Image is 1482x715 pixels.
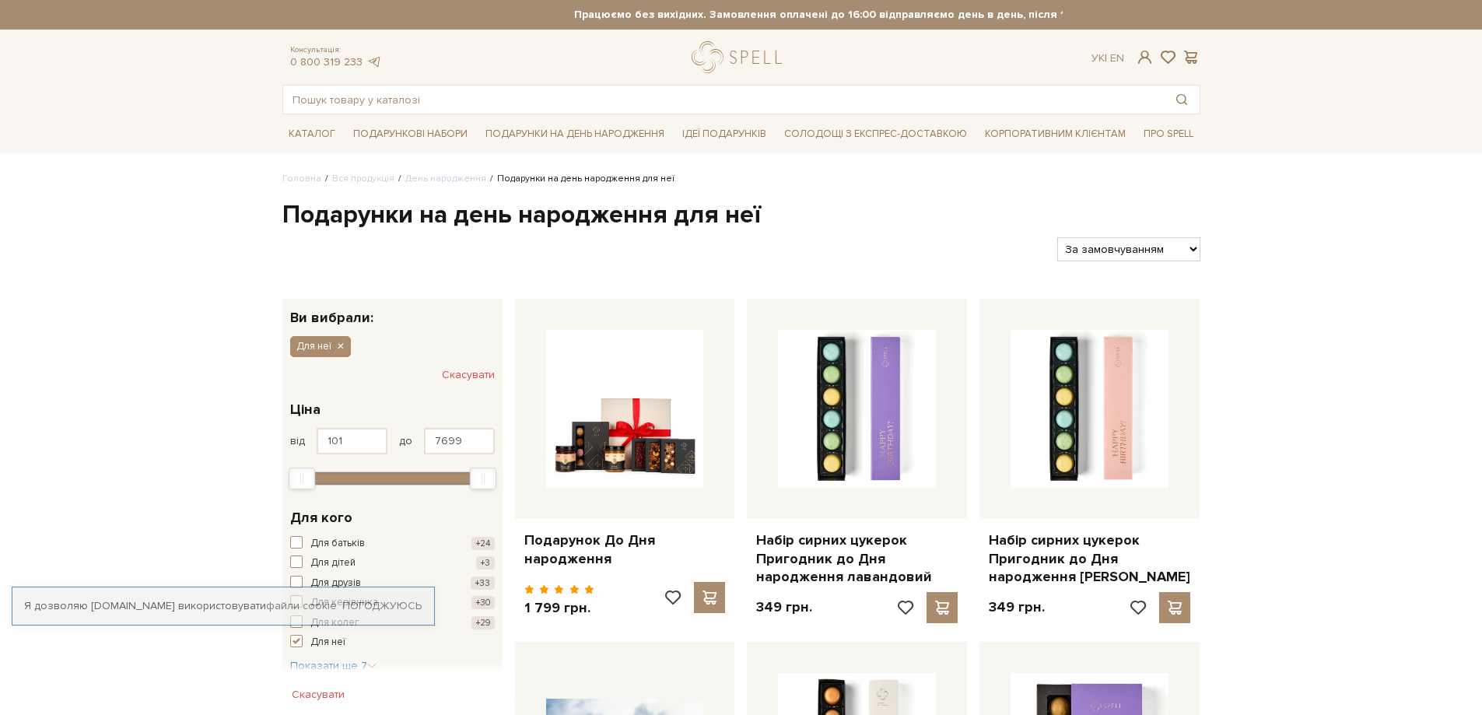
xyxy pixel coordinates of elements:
[282,122,342,146] span: Каталог
[442,363,495,387] button: Скасувати
[282,299,503,324] div: Ви вибрали:
[524,599,595,617] p: 1 799 грн.
[290,658,377,674] button: Показати ще 7
[290,434,305,448] span: від
[289,468,315,489] div: Min
[989,531,1190,586] a: Набір сирних цукерок Пригодник до Дня народження [PERSON_NAME]
[282,173,321,184] a: Головна
[471,537,495,550] span: +24
[524,531,726,568] a: Подарунок До Дня народження
[317,428,387,454] input: Ціна
[479,122,671,146] span: Подарунки на День народження
[692,41,789,73] a: logo
[756,531,958,586] a: Набір сирних цукерок Пригодник до Дня народження лавандовий
[290,536,495,552] button: Для батьків +24
[12,599,434,613] div: Я дозволяю [DOMAIN_NAME] використовувати
[756,598,812,616] p: 349 грн.
[290,635,495,650] button: Для неї
[420,8,1338,22] strong: Працюємо без вихідних. Замовлення оплачені до 16:00 відправляємо день в день, після 16:00 - насту...
[366,55,382,68] a: telegram
[290,399,321,420] span: Ціна
[471,577,495,590] span: +33
[979,121,1132,147] a: Корпоративним клієнтам
[1164,86,1200,114] button: Пошук товару у каталозі
[290,336,351,356] button: Для неї
[1137,122,1200,146] span: Про Spell
[399,434,412,448] span: до
[989,598,1045,616] p: 349 грн.
[266,599,337,612] a: файли cookie
[296,339,331,353] span: Для неї
[282,199,1200,232] h1: Подарунки на день народження для неї
[1091,51,1124,65] div: Ук
[290,507,352,528] span: Для кого
[486,172,674,186] li: Подарунки на день народження для неї
[310,576,361,591] span: Для друзів
[471,616,495,629] span: +29
[347,122,474,146] span: Подарункові набори
[290,576,495,591] button: Для друзів +33
[424,428,495,454] input: Ціна
[282,682,354,707] button: Скасувати
[1105,51,1107,65] span: |
[1110,51,1124,65] a: En
[290,556,495,571] button: Для дітей +3
[405,173,486,184] a: День народження
[476,556,495,570] span: +3
[310,635,345,650] span: Для неї
[342,599,422,613] a: Погоджуюсь
[290,55,363,68] a: 0 800 319 233
[290,659,377,672] span: Показати ще 7
[471,596,495,609] span: +30
[676,122,773,146] span: Ідеї подарунків
[290,45,382,55] span: Консультація:
[283,86,1164,114] input: Пошук товару у каталозі
[470,468,496,489] div: Max
[310,556,356,571] span: Для дітей
[332,173,394,184] a: Вся продукція
[778,121,973,147] a: Солодощі з експрес-доставкою
[310,536,365,552] span: Для батьків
